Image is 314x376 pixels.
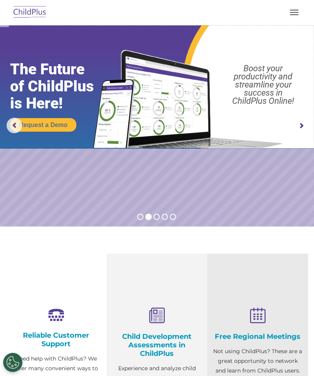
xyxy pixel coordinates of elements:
[12,3,48,22] img: ChildPlus by Procare Solutions
[217,64,310,105] rs-layer: Boost your productivity and streamline your success in ChildPlus Online!
[3,353,22,372] button: Cookies Settings
[179,292,314,376] iframe: Chat Widget
[10,61,110,112] rs-layer: The Future of ChildPlus is Here!
[10,118,76,132] a: Request a Demo
[112,332,202,358] h4: Child Development Assessments in ChildPlus
[12,331,101,348] h4: Reliable Customer Support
